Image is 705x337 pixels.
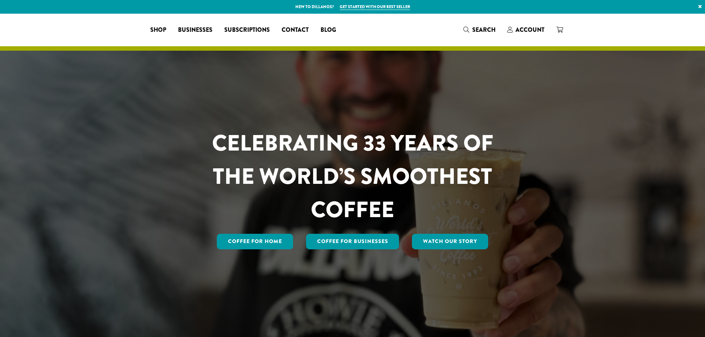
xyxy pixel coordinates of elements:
a: Coffee For Businesses [306,234,399,249]
a: Coffee for Home [217,234,293,249]
span: Blog [320,26,336,35]
a: Search [457,24,501,36]
a: Shop [144,24,172,36]
h1: CELEBRATING 33 YEARS OF THE WORLD’S SMOOTHEST COFFEE [190,127,515,226]
span: Search [472,26,496,34]
span: Account [516,26,544,34]
span: Contact [282,26,309,35]
span: Shop [150,26,166,35]
span: Businesses [178,26,212,35]
span: Subscriptions [224,26,270,35]
a: Watch Our Story [412,234,488,249]
a: Get started with our best seller [340,4,410,10]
